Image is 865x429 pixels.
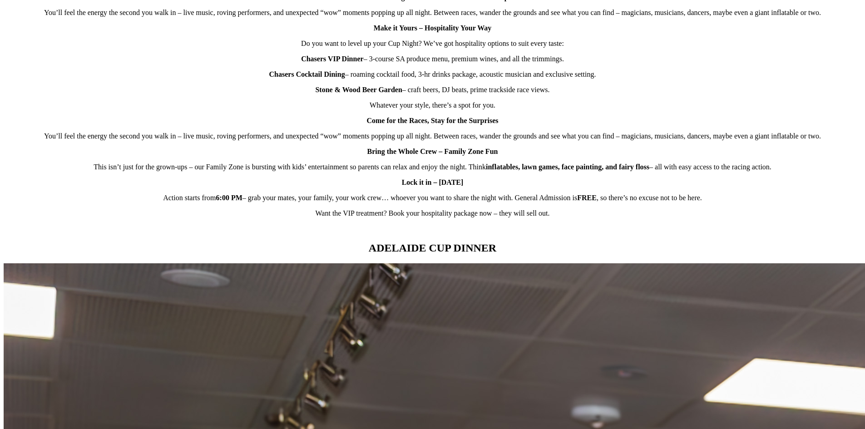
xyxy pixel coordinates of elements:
[4,101,861,109] p: Whatever your style, there’s a spot for you.
[4,9,861,17] p: You’ll feel the energy the second you walk in – live music, roving performers, and unexpected “wo...
[269,70,345,78] strong: Chasers Cocktail Dining
[4,39,861,48] p: Do you want to level up your Cup Night? We’ve got hospitality options to suit every taste:
[4,194,861,202] p: Action starts from – grab your mates, your family, your work crew… whoever you want to share the ...
[4,132,861,140] p: You’ll feel the energy the second you walk in – live music, roving performers, and unexpected “wo...
[367,148,498,155] strong: Bring the Whole Crew – Family Zone Fun
[315,86,402,94] strong: Stone & Wood Beer Garden
[4,70,861,79] p: – roaming cocktail food, 3-hr drinks package, acoustic musician and exclusive setting.
[301,55,364,63] strong: Chasers VIP Dinner
[4,242,861,254] h2: ADELAIDE CUP DINNER
[4,209,861,217] p: Want the VIP treatment? Book your hospitality package now – they will sell out.
[486,163,649,171] strong: inflatables, lawn games, face painting, and fairy floss
[577,194,597,202] strong: FREE
[4,55,861,63] p: – 3-course SA produce menu, premium wines, and all the trimmings.
[216,194,220,202] strong: 6
[402,178,464,186] strong: Lock it in – [DATE]
[220,194,242,202] strong: :00 PM
[4,163,861,171] p: This isn’t just for the grown-ups – our Family Zone is bursting with kids’ entertainment so paren...
[4,86,861,94] p: – craft beers, DJ beats, prime trackside race views.
[366,117,498,124] strong: Come for the Races, Stay for the Surprises
[374,24,492,32] strong: Make it Yours – Hospitality Your Way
